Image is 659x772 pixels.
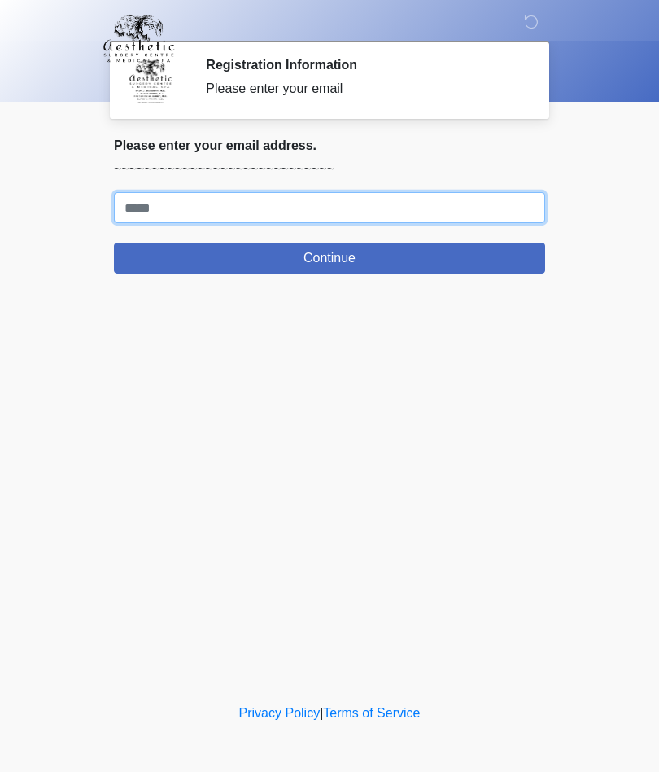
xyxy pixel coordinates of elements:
[98,12,180,64] img: Aesthetic Surgery Centre, PLLC Logo
[239,706,321,720] a: Privacy Policy
[114,243,545,274] button: Continue
[206,79,521,99] div: Please enter your email
[323,706,420,720] a: Terms of Service
[114,160,545,179] p: ~~~~~~~~~~~~~~~~~~~~~~~~~~~~~
[126,57,175,106] img: Agent Avatar
[114,138,545,153] h2: Please enter your email address.
[320,706,323,720] a: |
